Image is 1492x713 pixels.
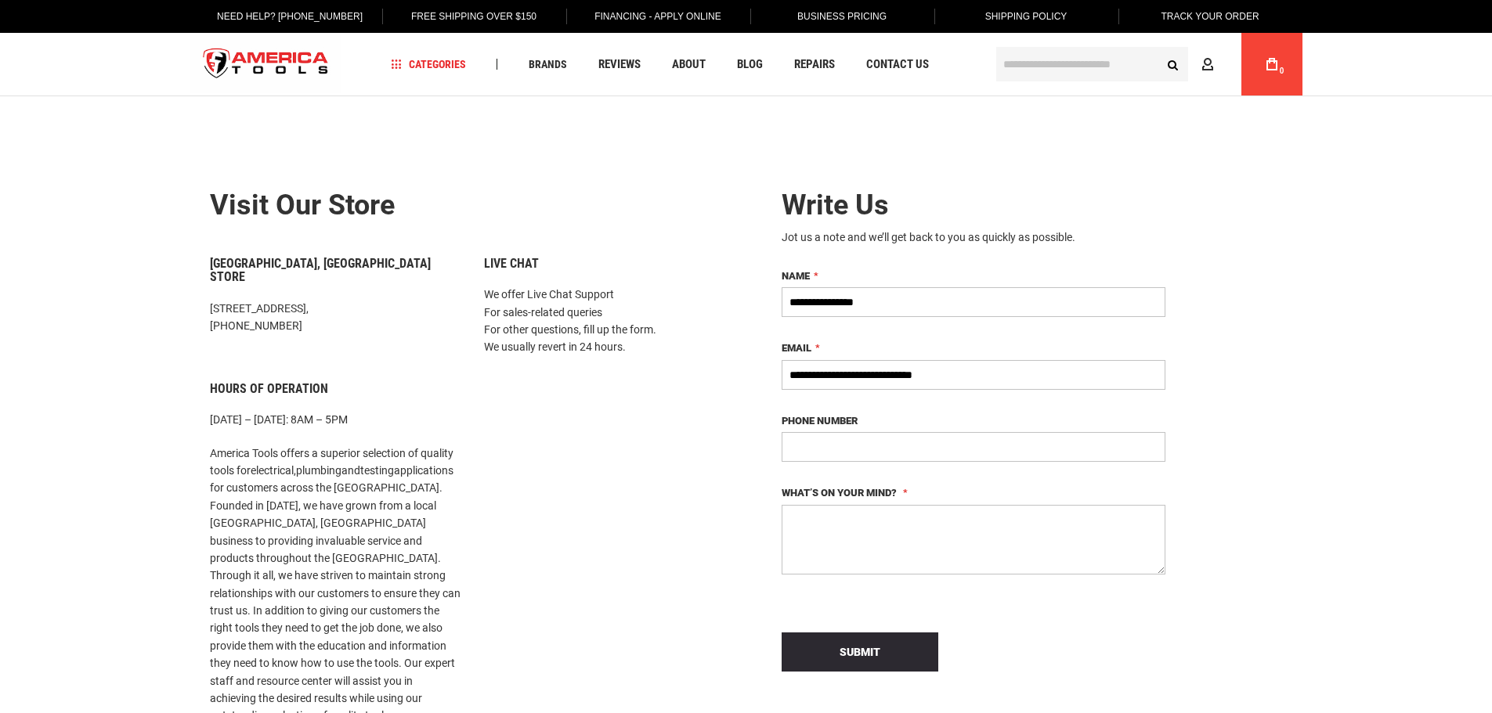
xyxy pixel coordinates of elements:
p: We offer Live Chat Support For sales-related queries For other questions, fill up the form. We us... [484,286,735,356]
h6: Live Chat [484,257,735,271]
p: [DATE] – [DATE]: 8AM – 5PM [210,411,461,428]
span: About [672,59,706,70]
span: Submit [840,646,880,658]
span: Reviews [598,59,641,70]
span: Write Us [782,189,889,221]
span: Shipping Policy [985,11,1068,22]
span: Contact Us [866,59,929,70]
a: Reviews [591,54,648,75]
a: testing [360,464,394,477]
div: Jot us a note and we’ll get back to you as quickly as possible. [782,229,1165,245]
span: Brands [529,59,567,70]
span: Repairs [794,59,835,70]
span: Email [782,342,811,354]
a: plumbing [296,464,341,477]
a: 0 [1257,33,1287,95]
a: electrical [251,464,294,477]
a: store logo [190,35,342,94]
span: Name [782,270,810,282]
h6: [GEOGRAPHIC_DATA], [GEOGRAPHIC_DATA] Store [210,257,461,284]
span: Blog [737,59,763,70]
span: Categories [391,59,466,70]
a: Categories [384,54,473,75]
span: 0 [1280,67,1284,75]
a: Repairs [787,54,842,75]
p: [STREET_ADDRESS], [PHONE_NUMBER] [210,300,461,335]
a: Contact Us [859,54,936,75]
button: Submit [782,632,938,672]
a: Blog [730,54,770,75]
h2: Visit our store [210,190,735,221]
button: Search [1158,49,1188,79]
img: America Tools [190,35,342,94]
h6: Hours of Operation [210,382,461,396]
span: What’s on your mind? [782,487,897,499]
span: Phone Number [782,415,858,427]
a: About [665,54,713,75]
a: Brands [522,54,574,75]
